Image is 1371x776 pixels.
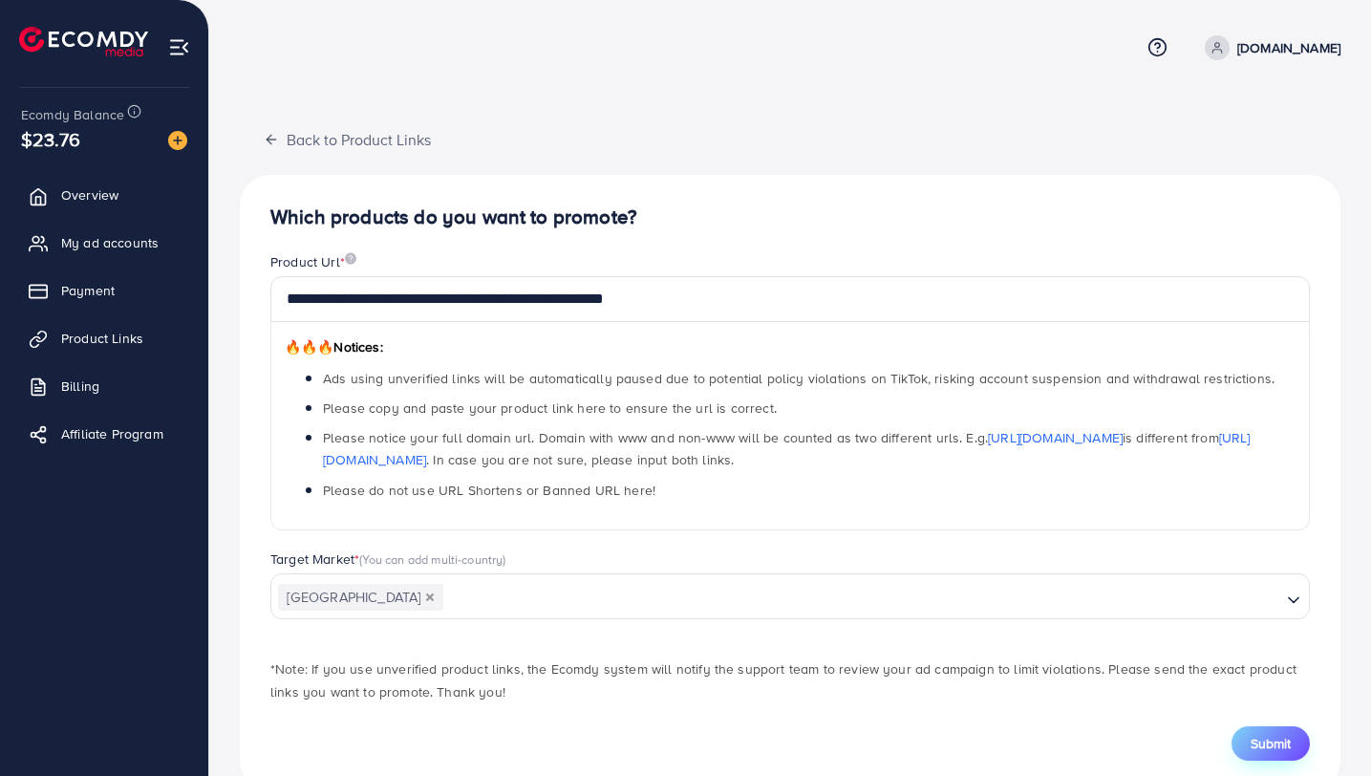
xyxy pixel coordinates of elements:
[323,369,1275,388] span: Ads using unverified links will be automatically paused due to potential policy violations on Tik...
[345,252,356,265] img: image
[1237,36,1340,59] p: [DOMAIN_NAME]
[14,271,194,310] a: Payment
[61,377,99,396] span: Billing
[323,481,655,500] span: Please do not use URL Shortens or Banned URL here!
[14,319,194,357] a: Product Links
[425,593,435,602] button: Deselect Pakistan
[21,105,124,124] span: Ecomdy Balance
[14,176,194,214] a: Overview
[168,131,187,150] img: image
[14,224,194,262] a: My ad accounts
[278,584,443,611] span: [GEOGRAPHIC_DATA]
[1197,35,1340,60] a: [DOMAIN_NAME]
[61,281,115,300] span: Payment
[285,337,333,356] span: 🔥🔥🔥
[270,550,506,569] label: Target Market
[988,428,1123,447] a: [URL][DOMAIN_NAME]
[359,550,505,568] span: (You can add multi-country)
[168,36,190,58] img: menu
[14,415,194,453] a: Affiliate Program
[1232,726,1310,761] button: Submit
[270,657,1310,703] p: *Note: If you use unverified product links, the Ecomdy system will notify the support team to rev...
[445,583,1279,613] input: Search for option
[270,573,1310,619] div: Search for option
[270,252,356,271] label: Product Url
[1290,690,1357,762] iframe: Chat
[323,399,777,418] span: Please copy and paste your product link here to ensure the url is correct.
[61,185,118,205] span: Overview
[1251,734,1291,753] span: Submit
[61,233,159,252] span: My ad accounts
[61,424,163,443] span: Affiliate Program
[21,125,80,153] span: $23.76
[14,367,194,405] a: Billing
[240,119,455,160] button: Back to Product Links
[270,205,1310,229] h4: Which products do you want to promote?
[323,428,1251,469] span: Please notice your full domain url. Domain with www and non-www will be counted as two different ...
[61,329,143,348] span: Product Links
[19,27,148,56] img: logo
[285,337,383,356] span: Notices:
